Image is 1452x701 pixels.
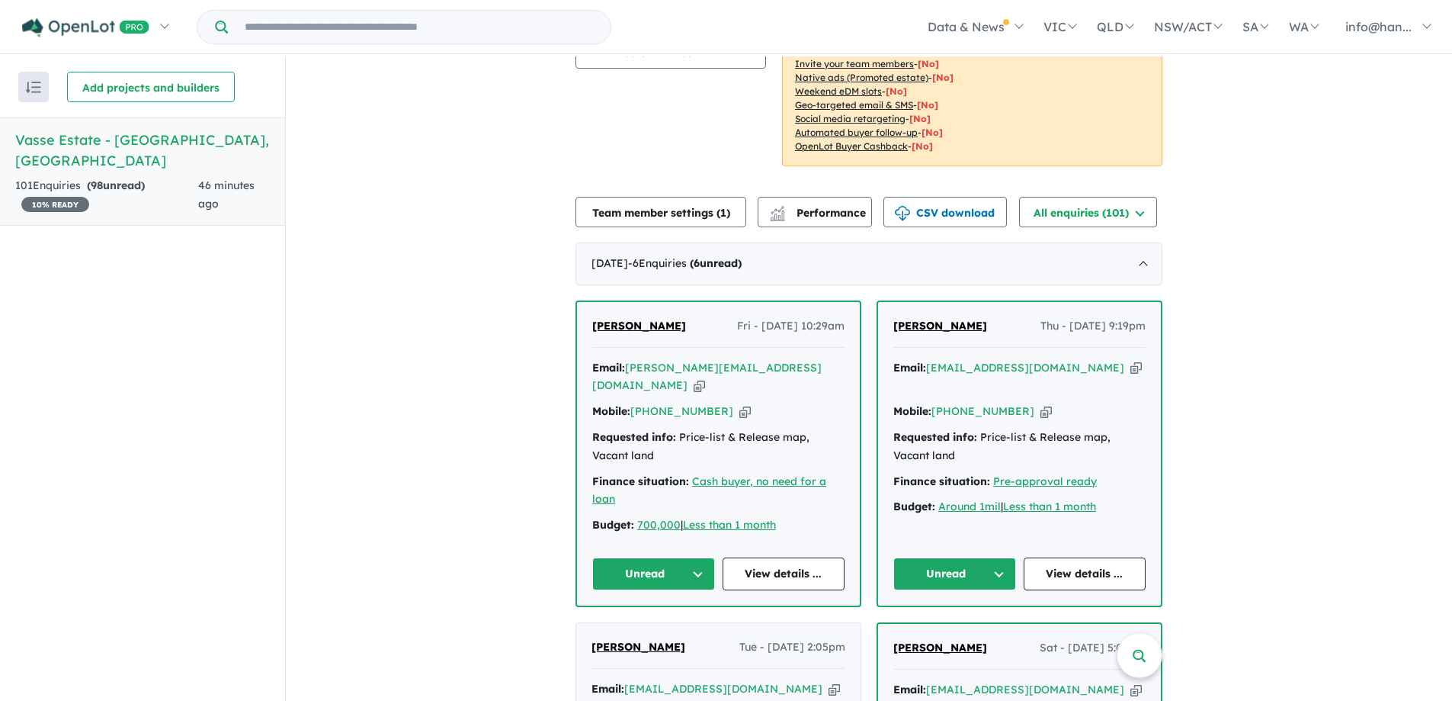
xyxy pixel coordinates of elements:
[26,82,41,93] img: sort.svg
[592,474,689,488] strong: Finance situation:
[575,243,1162,285] div: [DATE]
[893,429,1146,465] div: Price-list & Release map, Vacant land
[637,518,681,532] a: 700,000
[592,404,630,418] strong: Mobile:
[690,256,742,270] strong: ( unread)
[683,518,776,532] a: Less than 1 month
[795,113,905,124] u: Social media retargeting
[883,197,1007,227] button: CSV download
[931,404,1034,418] a: [PHONE_NUMBER]
[918,58,939,69] span: [ No ]
[720,206,726,220] span: 1
[893,500,935,513] strong: Budget:
[795,58,914,69] u: Invite your team members
[1040,404,1052,420] button: Copy
[591,682,624,696] strong: Email:
[592,518,634,532] strong: Budget:
[737,317,845,336] span: Fri - [DATE] 10:29am
[758,197,872,227] button: Performance
[1003,500,1096,513] a: Less than 1 month
[591,640,685,654] span: [PERSON_NAME]
[893,361,926,375] strong: Email:
[1040,317,1146,336] span: Thu - [DATE] 9:19pm
[795,85,882,97] u: Weekend eDM slots
[893,683,926,696] strong: Email:
[893,404,931,418] strong: Mobile:
[909,113,931,124] span: [No]
[575,197,746,227] button: Team member settings (1)
[624,682,822,696] a: [EMAIL_ADDRESS][DOMAIN_NAME]
[15,177,198,214] div: 101 Enquir ies
[772,206,866,220] span: Performance
[795,127,918,138] u: Automated buyer follow-up
[938,500,1001,513] a: Around 1mil
[739,638,845,657] span: Tue - [DATE] 2:05pm
[895,206,910,221] img: download icon
[926,361,1124,375] a: [EMAIL_ADDRESS][DOMAIN_NAME]
[893,317,987,336] a: [PERSON_NAME]
[67,72,235,102] button: Add projects and builders
[893,474,990,488] strong: Finance situation:
[592,430,676,444] strong: Requested info:
[21,197,89,212] span: 10 % READY
[592,317,686,336] a: [PERSON_NAME]
[592,361,625,375] strong: Email:
[739,404,751,420] button: Copy
[694,256,700,270] span: 6
[1345,19,1412,34] span: info@han...
[1130,682,1142,698] button: Copy
[723,558,845,590] a: View details ...
[87,178,145,192] strong: ( unread)
[893,498,1146,516] div: |
[829,681,840,697] button: Copy
[1024,558,1146,590] a: View details ...
[922,127,943,138] span: [No]
[795,72,928,83] u: Native ads (Promoted estate)
[91,178,103,192] span: 98
[932,72,954,83] span: [No]
[592,474,826,506] a: Cash buyer, no need for a loan
[591,638,685,657] a: [PERSON_NAME]
[694,378,705,394] button: Copy
[1040,639,1146,658] span: Sat - [DATE] 5:09pm
[893,430,977,444] strong: Requested info:
[1130,360,1142,376] button: Copy
[198,178,255,211] span: 46 minutes ago
[893,641,987,654] span: [PERSON_NAME]
[917,99,938,111] span: [No]
[795,140,908,152] u: OpenLot Buyer Cashback
[15,130,270,171] h5: Vasse Estate - [GEOGRAPHIC_DATA] , [GEOGRAPHIC_DATA]
[231,11,607,43] input: Try estate name, suburb, builder or developer
[22,18,149,37] img: Openlot PRO Logo White
[592,516,845,535] div: |
[628,256,742,270] span: - 6 Enquir ies
[993,474,1097,488] a: Pre-approval ready
[912,140,933,152] span: [No]
[771,206,784,214] img: line-chart.svg
[1019,197,1157,227] button: All enquiries (101)
[926,683,1124,696] a: [EMAIL_ADDRESS][DOMAIN_NAME]
[893,639,987,658] a: [PERSON_NAME]
[893,319,987,333] span: [PERSON_NAME]
[630,404,733,418] a: [PHONE_NUMBER]
[795,99,913,111] u: Geo-targeted email & SMS
[592,319,686,333] span: [PERSON_NAME]
[592,558,715,590] button: Unread
[770,211,785,220] img: bar-chart.svg
[886,85,907,97] span: [No]
[592,429,845,465] div: Price-list & Release map, Vacant land
[893,558,1016,590] button: Unread
[592,361,822,393] a: [PERSON_NAME][EMAIL_ADDRESS][DOMAIN_NAME]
